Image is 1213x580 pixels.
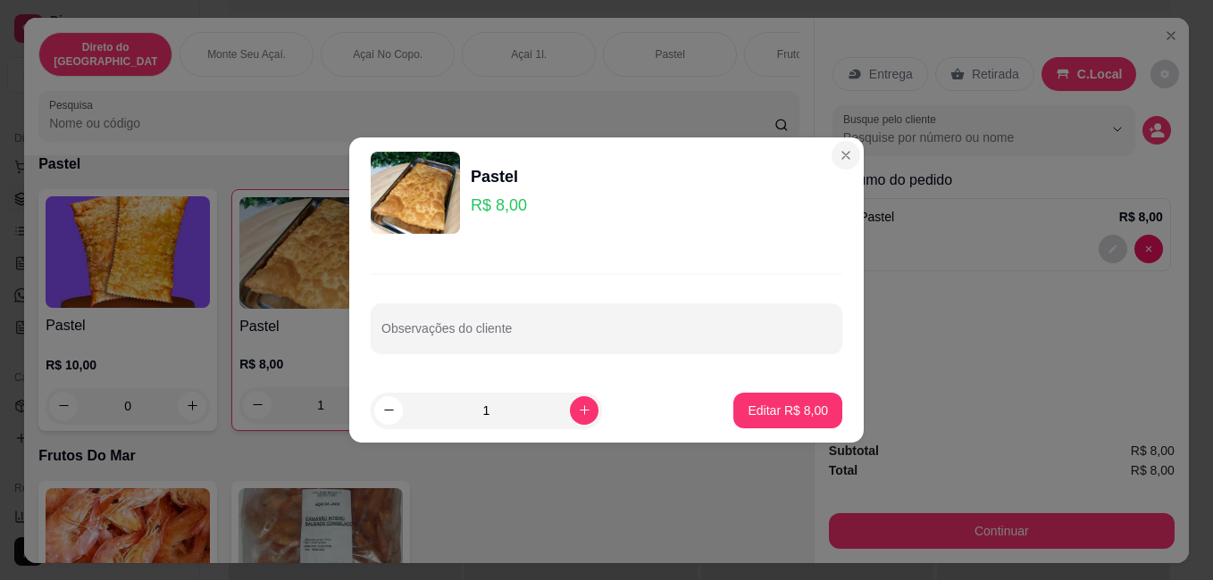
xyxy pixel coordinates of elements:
[471,164,527,189] div: Pastel
[374,396,403,425] button: decrease-product-quantity
[381,327,832,344] input: Observações do cliente
[832,141,860,170] button: Close
[570,396,598,425] button: increase-product-quantity
[471,193,527,218] p: R$ 8,00
[371,152,460,234] img: product-image
[748,402,828,419] p: Editar R$ 8,00
[733,393,842,428] button: Editar R$ 8,00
